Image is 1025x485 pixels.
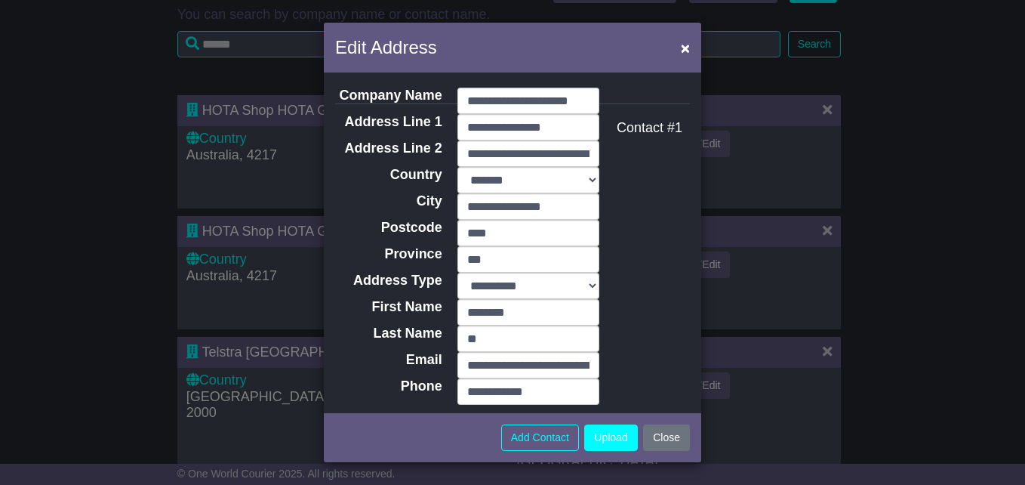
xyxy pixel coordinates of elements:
label: First Name [324,299,450,316]
label: Company Name [324,88,450,104]
button: Close [673,32,697,63]
label: City [324,193,450,210]
label: Email [324,352,450,369]
span: Contact #1 [617,120,682,135]
label: Province [324,246,450,263]
button: Add Contact [501,425,579,451]
label: Postcode [324,220,450,236]
label: Country [324,167,450,184]
label: Phone [324,378,450,395]
button: Close [643,425,690,451]
label: Address Type [324,273,450,289]
button: Upload [584,425,637,451]
label: Address Line 1 [324,114,450,131]
span: × [681,39,690,57]
label: Address Line 2 [324,141,450,157]
h5: Edit Address [335,34,437,61]
label: Last Name [324,326,450,342]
